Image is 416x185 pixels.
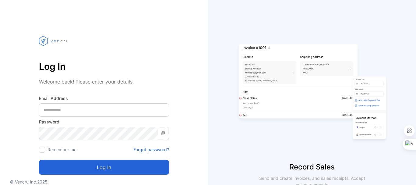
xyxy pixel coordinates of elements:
[39,59,169,74] p: Log In
[208,162,416,173] p: Record Sales
[39,95,169,101] label: Email Address
[39,119,169,125] label: Password
[236,24,388,162] img: slider image
[48,147,76,152] label: Remember me
[39,24,69,57] img: vencru logo
[39,160,169,175] button: Log in
[39,78,169,85] p: Welcome back! Please enter your details.
[133,146,169,153] a: Forgot password?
